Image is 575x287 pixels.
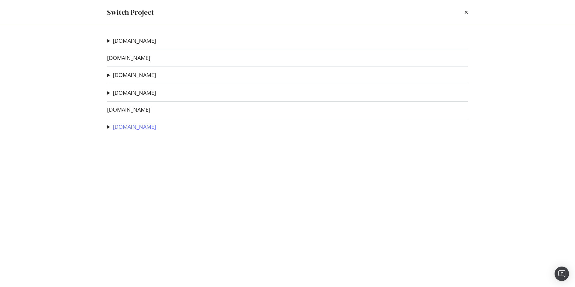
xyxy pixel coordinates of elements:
[107,89,156,97] summary: [DOMAIN_NAME]
[555,267,569,281] div: Open Intercom Messenger
[464,7,468,17] div: times
[113,72,156,78] a: [DOMAIN_NAME]
[107,7,154,17] div: Switch Project
[113,38,156,44] a: [DOMAIN_NAME]
[113,90,156,96] a: [DOMAIN_NAME]
[107,123,156,131] summary: [DOMAIN_NAME]
[107,106,150,113] a: [DOMAIN_NAME]
[107,71,156,79] summary: [DOMAIN_NAME]
[107,37,156,45] summary: [DOMAIN_NAME]
[113,124,156,130] a: [DOMAIN_NAME]
[107,55,150,61] a: [DOMAIN_NAME]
